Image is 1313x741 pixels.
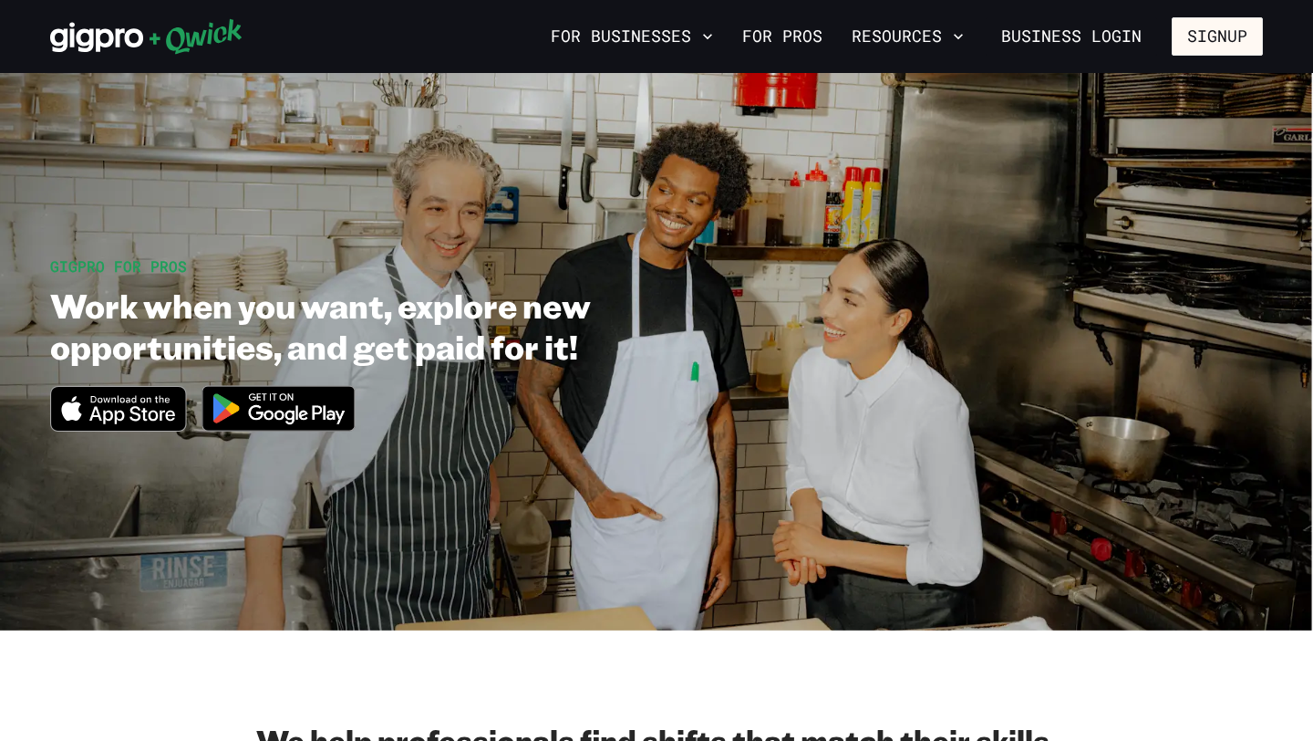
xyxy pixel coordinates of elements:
a: Download on the App Store [50,416,187,435]
img: Get it on Google Play [191,374,367,443]
button: Resources [844,21,971,52]
button: Signup [1172,17,1263,56]
a: Business Login [986,17,1157,56]
a: For Pros [735,21,830,52]
h1: Work when you want, explore new opportunities, and get paid for it! [50,285,778,367]
span: GIGPRO FOR PROS [50,256,187,276]
button: For Businesses [543,21,720,52]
